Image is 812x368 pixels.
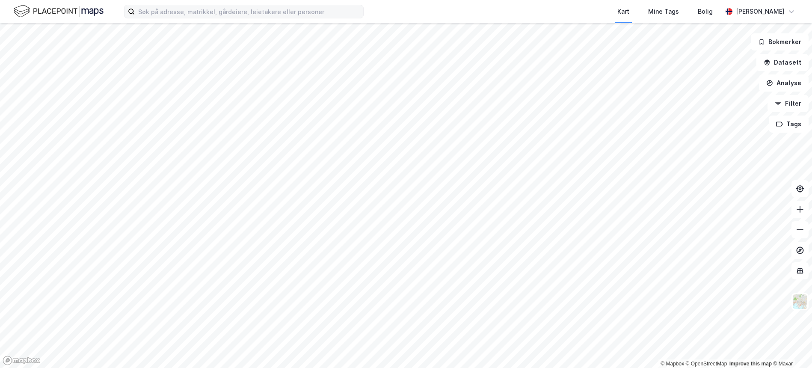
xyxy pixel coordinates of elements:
div: Kontrollprogram for chat [769,327,812,368]
button: Datasett [756,54,809,71]
iframe: Chat Widget [769,327,812,368]
button: Tags [769,116,809,133]
div: Bolig [698,6,713,17]
img: logo.f888ab2527a4732fd821a326f86c7f29.svg [14,4,104,19]
div: Kart [617,6,629,17]
img: Z [792,294,808,310]
div: Mine Tags [648,6,679,17]
button: Analyse [759,74,809,92]
input: Søk på adresse, matrikkel, gårdeiere, leietakere eller personer [135,5,363,18]
a: Mapbox homepage [3,356,40,365]
button: Filter [768,95,809,112]
button: Bokmerker [751,33,809,50]
a: OpenStreetMap [686,361,727,367]
div: [PERSON_NAME] [736,6,785,17]
a: Mapbox [661,361,684,367]
a: Improve this map [729,361,772,367]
